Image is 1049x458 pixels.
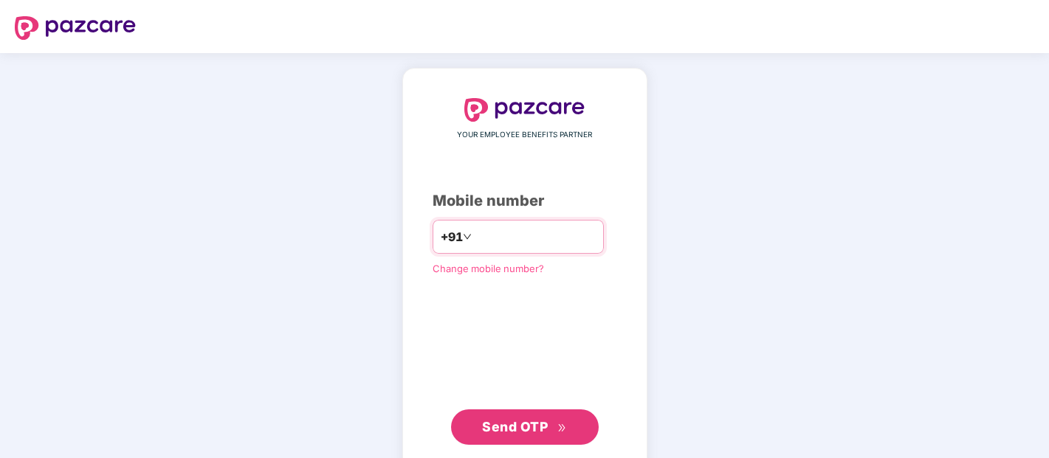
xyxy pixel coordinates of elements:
[433,263,544,274] a: Change mobile number?
[557,423,567,433] span: double-right
[482,419,548,434] span: Send OTP
[463,232,472,241] span: down
[15,16,136,40] img: logo
[457,129,592,141] span: YOUR EMPLOYEE BENEFITS PARTNER
[441,228,463,246] span: +91
[464,98,585,122] img: logo
[433,190,617,212] div: Mobile number
[451,409,599,445] button: Send OTPdouble-right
